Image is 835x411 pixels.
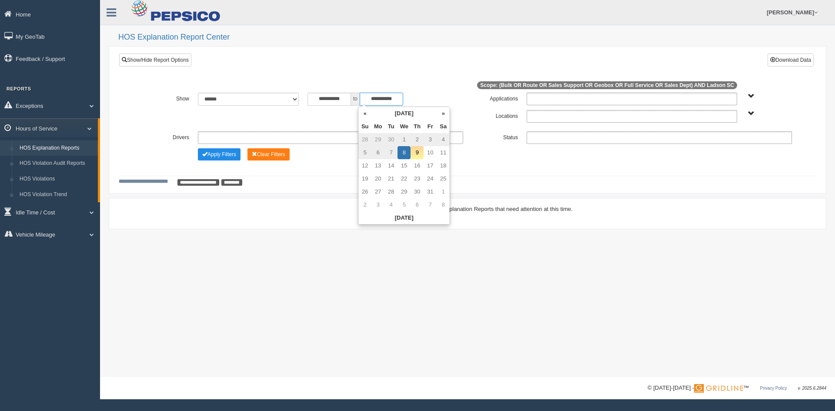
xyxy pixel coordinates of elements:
h2: HOS Explanation Report Center [118,33,826,42]
td: 2 [358,198,371,211]
button: Download Data [768,53,814,67]
td: 8 [397,146,411,159]
a: HOS Violations [16,171,98,187]
th: Sa [437,120,450,133]
span: to [351,93,360,106]
button: Change Filter Options [247,148,290,160]
th: « [358,107,371,120]
td: 28 [358,133,371,146]
td: 6 [371,146,384,159]
td: 4 [437,133,450,146]
td: 30 [411,185,424,198]
td: 8 [437,198,450,211]
th: [DATE] [358,211,450,224]
td: 11 [437,146,450,159]
td: 12 [358,159,371,172]
td: 18 [437,159,450,172]
td: 29 [397,185,411,198]
td: 21 [384,172,397,185]
td: 19 [358,172,371,185]
td: 7 [424,198,437,211]
td: 20 [371,172,384,185]
div: There are no HOS Violations or Explanation Reports that need attention at this time. [119,205,816,213]
a: HOS Violation Audit Reports [16,156,98,171]
td: 24 [424,172,437,185]
th: Su [358,120,371,133]
label: Applications [468,93,522,103]
td: 13 [371,159,384,172]
td: 5 [358,146,371,159]
td: 1 [437,185,450,198]
th: [DATE] [371,107,437,120]
span: v. 2025.6.2844 [798,386,826,391]
td: 4 [384,198,397,211]
td: 26 [358,185,371,198]
td: 9 [411,146,424,159]
a: HOS Explanation Reports [16,140,98,156]
a: HOS Violation Trend [16,187,98,203]
td: 25 [437,172,450,185]
div: © [DATE]-[DATE] - ™ [648,384,826,393]
td: 15 [397,159,411,172]
th: Mo [371,120,384,133]
th: Fr [424,120,437,133]
label: Status [468,131,522,142]
td: 10 [424,146,437,159]
label: Drivers [139,131,194,142]
td: 5 [397,198,411,211]
td: 30 [384,133,397,146]
td: 2 [411,133,424,146]
td: 14 [384,159,397,172]
td: 29 [371,133,384,146]
th: Tu [384,120,397,133]
button: Change Filter Options [198,148,240,160]
td: 27 [371,185,384,198]
th: » [437,107,450,120]
td: 28 [384,185,397,198]
td: 1 [397,133,411,146]
td: 6 [411,198,424,211]
th: Th [411,120,424,133]
td: 31 [424,185,437,198]
td: 17 [424,159,437,172]
td: 23 [411,172,424,185]
span: Scope: (Bulk OR Route OR Sales Support OR Geobox OR Full Service OR Sales Dept) AND Ladson SC [477,81,737,89]
a: Show/Hide Report Options [119,53,191,67]
label: Locations [468,110,522,120]
label: Show [139,93,194,103]
td: 22 [397,172,411,185]
td: 7 [384,146,397,159]
td: 3 [371,198,384,211]
td: 16 [411,159,424,172]
a: Privacy Policy [760,386,787,391]
img: Gridline [694,384,743,393]
th: We [397,120,411,133]
td: 3 [424,133,437,146]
